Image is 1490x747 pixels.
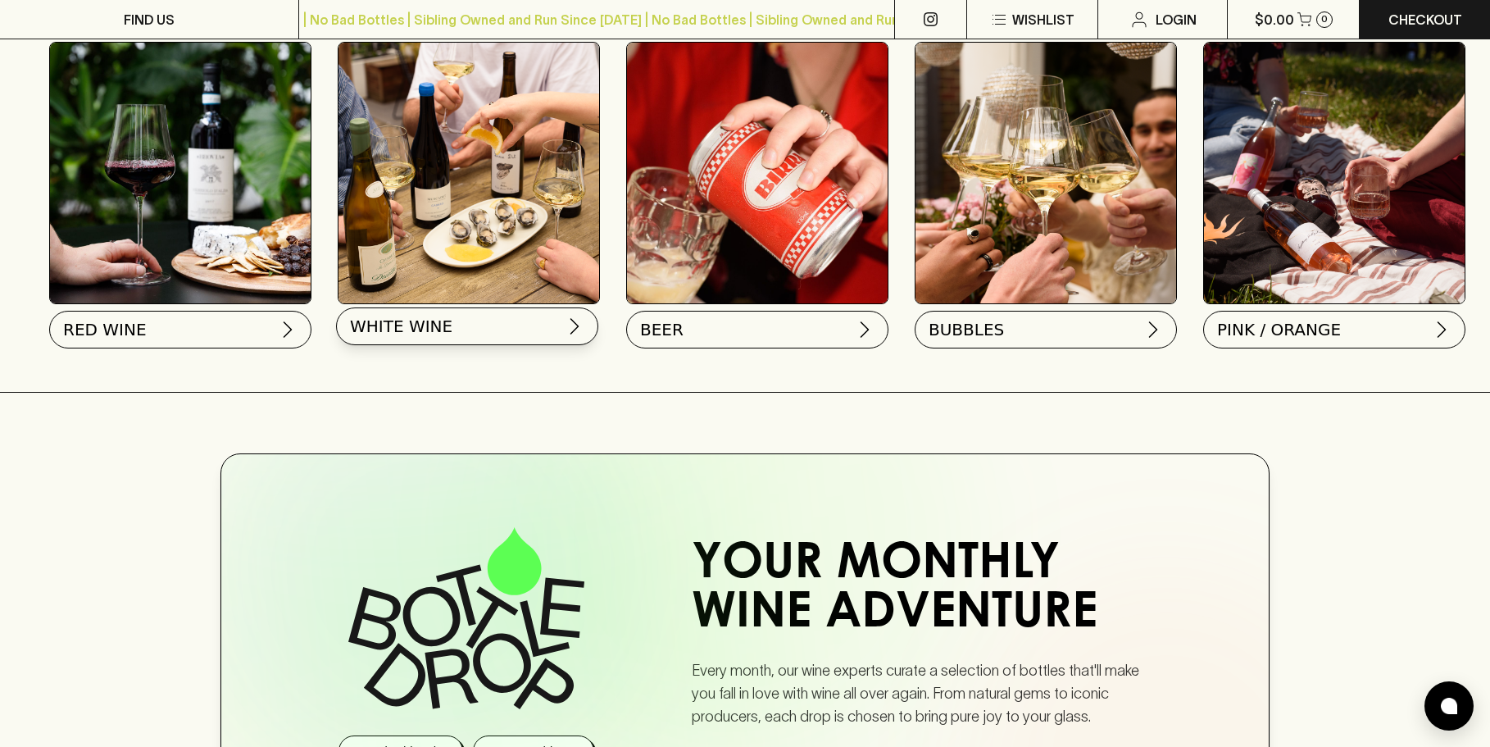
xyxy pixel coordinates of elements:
p: Checkout [1388,10,1462,30]
p: Wishlist [1012,10,1074,30]
span: RED WINE [63,318,147,341]
span: WHITE WINE [350,315,452,338]
button: BEER [626,311,888,348]
button: PINK / ORANGE [1203,311,1465,348]
img: Bottle Drop [348,527,584,709]
img: chevron-right.svg [1143,320,1163,339]
span: BUBBLES [929,318,1004,341]
button: WHITE WINE [336,307,598,345]
p: FIND US [124,10,175,30]
img: Red Wine Tasting [50,43,311,303]
p: Every month, our wine experts curate a selection of bottles that'll make you fall in love with wi... [692,659,1164,728]
button: BUBBLES [915,311,1177,348]
span: PINK / ORANGE [1217,318,1341,341]
p: 0 [1321,15,1328,24]
img: chevron-right.svg [278,320,298,339]
h2: Your Monthly Wine Adventure [692,541,1164,640]
p: Login [1156,10,1197,30]
img: BIRRA_GOOD-TIMES_INSTA-2 1/optimise?auth=Mjk3MjY0ODMzMw__ [627,43,888,303]
img: chevron-right.svg [1432,320,1451,339]
button: RED WINE [49,311,311,348]
img: 2022_Festive_Campaign_INSTA-16 1 [915,43,1176,303]
img: bubble-icon [1441,698,1457,714]
span: BEER [640,318,684,341]
p: $0.00 [1255,10,1294,30]
img: optimise [338,43,599,303]
img: gospel_collab-2 1 [1204,43,1465,303]
img: chevron-right.svg [565,317,584,336]
img: chevron-right.svg [855,320,874,339]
